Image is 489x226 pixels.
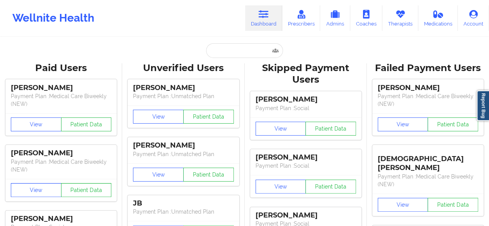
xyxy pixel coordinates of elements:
button: View [133,110,184,124]
div: [PERSON_NAME] [11,83,111,92]
p: Payment Plan : Unmatched Plan [133,208,233,216]
div: [PERSON_NAME] [378,83,478,92]
a: Report Bug [477,90,489,121]
p: Payment Plan : Unmatched Plan [133,150,233,158]
p: Payment Plan : Medical Care Biweekly (NEW) [378,92,478,108]
p: Payment Plan : Medical Care Biweekly (NEW) [378,173,478,188]
button: Patient Data [183,110,234,124]
button: Patient Data [428,117,478,131]
div: [PERSON_NAME] [256,95,356,104]
button: Patient Data [305,122,356,136]
a: Prescribers [282,5,320,31]
p: Payment Plan : Medical Care Biweekly (NEW) [11,92,111,108]
div: JB [133,199,233,208]
a: Account [458,5,489,31]
button: View [256,122,306,136]
button: Patient Data [61,183,112,197]
div: [PERSON_NAME] [11,149,111,158]
a: Dashboard [245,5,282,31]
a: Medications [418,5,458,31]
button: Patient Data [428,198,478,212]
div: [PERSON_NAME] [256,211,356,220]
p: Payment Plan : Social [256,162,356,170]
p: Payment Plan : Social [256,104,356,112]
button: View [378,198,428,212]
a: Therapists [382,5,418,31]
div: [PERSON_NAME] [11,214,111,223]
div: Unverified Users [128,62,239,74]
div: Skipped Payment Users [250,62,361,86]
button: View [11,183,61,197]
button: Patient Data [183,168,234,182]
div: Paid Users [5,62,117,74]
div: Failed Payment Users [372,62,484,74]
a: Admins [320,5,350,31]
p: Payment Plan : Medical Care Biweekly (NEW) [11,158,111,173]
div: [PERSON_NAME] [133,141,233,150]
div: [PERSON_NAME] [133,83,233,92]
div: [DEMOGRAPHIC_DATA][PERSON_NAME] [378,149,478,172]
button: View [11,117,61,131]
button: View [378,117,428,131]
button: Patient Data [61,117,112,131]
a: Coaches [350,5,382,31]
button: Patient Data [305,180,356,194]
button: View [133,168,184,182]
button: View [256,180,306,194]
div: [PERSON_NAME] [256,153,356,162]
p: Payment Plan : Unmatched Plan [133,92,233,100]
